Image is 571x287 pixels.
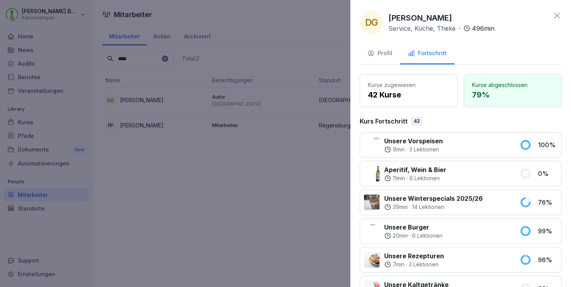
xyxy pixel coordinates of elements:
p: 76 % [538,198,557,207]
div: DG [360,11,383,34]
div: · [388,24,494,33]
p: Aperitif, Wein & Bier [384,165,446,174]
p: 99 % [538,226,557,236]
p: Unsere Winterspecials 2025/26 [384,194,483,203]
div: · [384,146,443,153]
p: Kurse abgeschlossen [472,81,554,89]
p: 9 min [393,146,405,153]
p: 14 Lektionen [412,203,444,211]
p: [PERSON_NAME] [388,12,452,24]
p: 79 % [472,89,554,101]
p: Kurse zugewiesen [368,81,449,89]
p: 3 Lektionen [409,261,439,268]
div: Fortschritt [408,49,447,58]
div: Profil [367,49,392,58]
div: · [384,261,444,268]
p: 0 % [538,169,557,178]
p: 7 min [393,261,404,268]
p: 42 Kurse [368,89,449,101]
p: 6 Lektionen [409,174,440,182]
p: 20 min [393,232,408,240]
p: 11 min [393,174,405,182]
p: Unsere Burger [384,223,442,232]
div: · [384,232,442,240]
div: · [384,174,446,182]
p: Service, Küche, Theke [388,24,456,33]
p: 39 min [393,203,408,211]
div: 42 [411,117,422,125]
p: Unsere Rezepturen [384,251,444,261]
button: Fortschritt [400,43,454,64]
button: Profil [360,43,400,64]
div: · [384,203,483,211]
p: 96 % [538,255,557,264]
p: Unsere Vorspeisen [384,136,443,146]
p: Kurs Fortschritt [360,117,407,126]
p: 6 Lektionen [412,232,442,240]
p: 496 min [472,24,494,33]
p: 3 Lektionen [409,146,439,153]
p: 100 % [538,140,557,150]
